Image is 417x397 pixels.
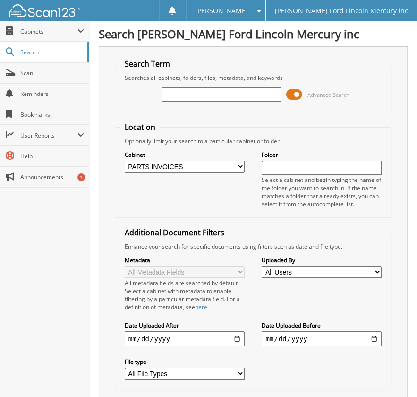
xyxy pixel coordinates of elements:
[20,111,84,119] span: Bookmarks
[195,303,207,311] a: here
[125,321,245,329] label: Date Uploaded After
[120,242,387,250] div: Enhance your search for specific documents using filters such as date and file type.
[125,151,245,159] label: Cabinet
[20,131,77,139] span: User Reports
[20,152,84,160] span: Help
[195,8,248,14] span: [PERSON_NAME]
[77,173,85,181] div: 1
[307,91,349,98] span: Advanced Search
[99,26,408,42] h1: Search [PERSON_NAME] Ford Lincoln Mercury inc
[125,279,245,311] div: All metadata fields are searched by default. Select a cabinet with metadata to enable filtering b...
[262,151,382,159] label: Folder
[262,321,382,329] label: Date Uploaded Before
[20,90,84,98] span: Reminders
[125,331,245,346] input: start
[120,59,175,69] legend: Search Term
[125,256,245,264] label: Metadata
[120,137,387,145] div: Optionally limit your search to a particular cabinet or folder
[262,256,382,264] label: Uploaded By
[120,122,160,132] legend: Location
[9,4,80,17] img: scan123-logo-white.svg
[125,358,245,366] label: File type
[20,69,84,77] span: Scan
[20,27,77,35] span: Cabinets
[120,227,229,238] legend: Additional Document Filters
[275,8,408,14] span: [PERSON_NAME] Ford Lincoln Mercury inc
[120,74,387,82] div: Searches all cabinets, folders, files, metadata, and keywords
[262,331,382,346] input: end
[262,176,382,208] div: Select a cabinet and begin typing the name of the folder you want to search in. If the name match...
[20,173,84,181] span: Announcements
[20,48,83,56] span: Search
